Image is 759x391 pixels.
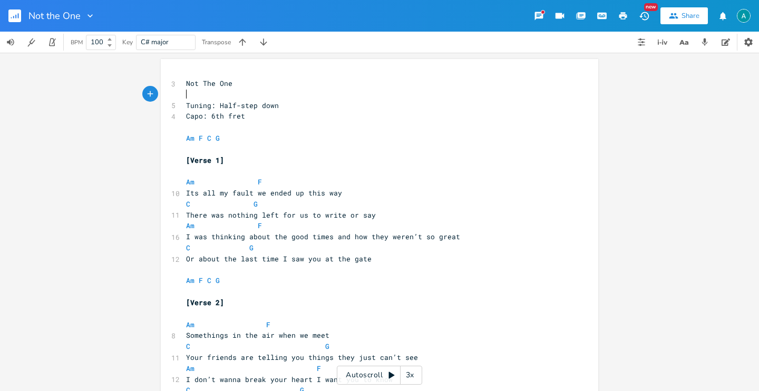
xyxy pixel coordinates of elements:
span: C [186,341,190,351]
div: Share [682,11,699,21]
div: New [644,3,658,11]
span: C [207,133,211,143]
span: Or about the last time I saw you at the gate [186,254,372,263]
span: There was nothing left for us to write or say [186,210,376,220]
span: G [216,276,220,285]
div: 3x [401,366,420,385]
span: G [249,243,254,252]
span: F [199,276,203,285]
span: C [186,199,190,209]
span: F [258,177,262,187]
span: F [258,221,262,230]
span: Am [186,276,194,285]
span: G [325,341,329,351]
span: F [266,320,270,329]
span: Not the One [28,11,81,21]
span: Am [186,364,194,373]
button: Share [660,7,708,24]
span: Am [186,221,194,230]
span: Its all my fault we ended up this way [186,188,342,198]
span: Somethings in the air when we meet [186,330,329,340]
span: [Verse 2] [186,298,224,307]
span: I don’t wanna break your heart I want you to know [186,375,393,384]
button: New [634,6,655,25]
span: Your friends are telling you things they just can’t see [186,353,418,362]
span: [Verse 1] [186,155,224,165]
span: Capo: 6th fret [186,111,245,121]
span: G [254,199,258,209]
div: Transpose [202,39,231,45]
div: Key [122,39,133,45]
span: C [207,276,211,285]
div: Autoscroll [337,366,422,385]
span: F [199,133,203,143]
span: Tuning: Half-step down [186,101,279,110]
div: BPM [71,40,83,45]
span: C# major [141,37,169,47]
span: Not The One [186,79,232,88]
span: Am [186,177,194,187]
span: I was thinking about the good times and how they weren’t so great [186,232,460,241]
span: G [216,133,220,143]
img: Alex [737,9,751,23]
span: C [186,243,190,252]
span: Am [186,133,194,143]
span: F [317,364,321,373]
span: Am [186,320,194,329]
